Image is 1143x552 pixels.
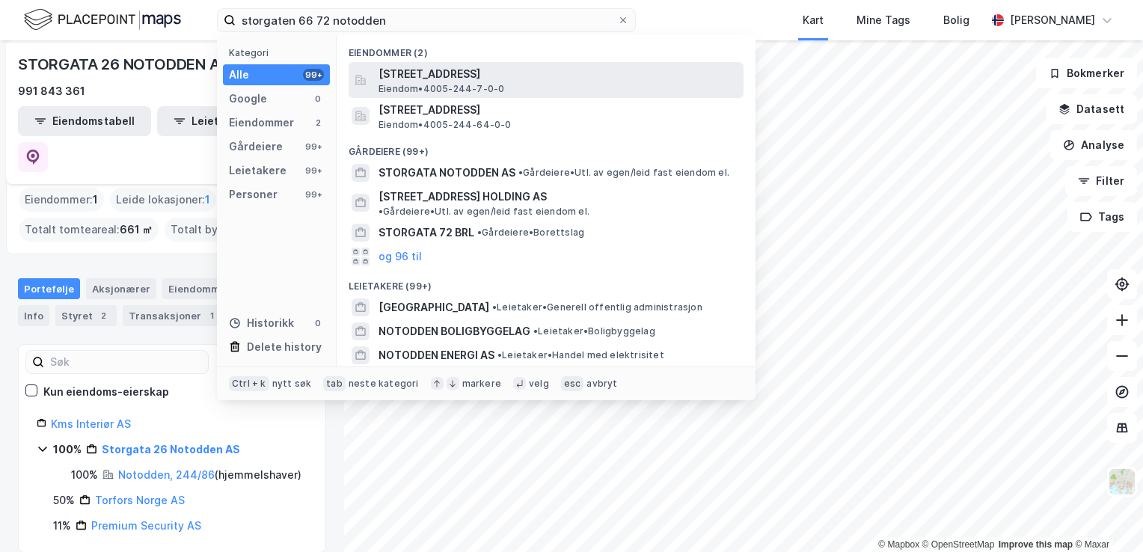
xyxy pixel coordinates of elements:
button: Datasett [1046,94,1137,124]
span: NOTODDEN ENERGI AS [379,346,494,364]
span: Gårdeiere • Utl. av egen/leid fast eiendom el. [379,206,589,218]
div: 50% [53,491,75,509]
button: Filter [1065,166,1137,196]
span: 1 [93,191,98,209]
div: Leietakere [229,162,286,180]
div: tab [323,376,346,391]
span: Leietaker • Boligbyggelag [533,325,655,337]
span: STORGATA 72 BRL [379,224,474,242]
div: Kun eiendoms-eierskap [43,383,169,401]
div: 99+ [303,69,324,81]
div: Kategori [229,47,330,58]
div: Alle [229,66,249,84]
span: [STREET_ADDRESS] [379,101,738,119]
span: STORGATA NOTODDEN AS [379,164,515,182]
div: Historikk [229,314,294,332]
div: Eiendommer [162,278,254,299]
a: Storgata 26 Notodden AS [102,443,240,456]
button: Eiendomstabell [18,106,151,136]
div: Eiendommer [229,114,294,132]
input: Søk på adresse, matrikkel, gårdeiere, leietakere eller personer [236,9,617,31]
iframe: Chat Widget [1068,480,1143,552]
div: Gårdeiere [229,138,283,156]
div: ( hjemmelshaver ) [118,466,301,484]
a: OpenStreetMap [922,539,995,550]
span: • [533,325,538,337]
div: avbryt [586,378,617,390]
div: esc [561,376,584,391]
span: • [518,167,523,178]
div: velg [529,378,549,390]
div: 100% [71,466,98,484]
span: 661 ㎡ [120,221,153,239]
div: Mine Tags [857,11,910,29]
div: 99+ [303,165,324,177]
div: Leietakere (99+) [337,269,756,295]
div: Ctrl + k [229,376,269,391]
div: 100% [53,441,82,459]
div: Leide lokasjoner : [110,188,216,212]
button: Analyse [1050,130,1137,160]
button: Leietakertabell [157,106,290,136]
span: • [492,301,497,313]
div: Portefølje [18,278,80,299]
div: Totalt byggareal : [165,218,306,242]
div: 2 [96,308,111,323]
div: Eiendommer : [19,188,104,212]
div: 0 [312,93,324,105]
span: Gårdeiere • Borettslag [477,227,584,239]
div: 2 [312,117,324,129]
span: Gårdeiere • Utl. av egen/leid fast eiendom el. [518,167,729,179]
div: Eiendommer (2) [337,35,756,62]
div: Aksjonærer [86,278,156,299]
span: [STREET_ADDRESS] HOLDING AS [379,188,547,206]
img: Z [1108,467,1136,496]
div: Kontrollprogram for chat [1068,480,1143,552]
div: 99+ [303,141,324,153]
a: Mapbox [878,539,919,550]
div: 991 843 361 [18,82,85,100]
span: • [477,227,482,238]
div: Styret [55,305,117,326]
img: logo.f888ab2527a4732fd821a326f86c7f29.svg [24,7,181,33]
a: Torfors Norge AS [95,494,185,506]
span: 1 [205,191,210,209]
span: [GEOGRAPHIC_DATA] [379,298,489,316]
a: Improve this map [999,539,1073,550]
span: • [497,349,502,361]
span: Leietaker • Handel med elektrisitet [497,349,664,361]
div: Google [229,90,267,108]
div: Delete history [247,338,322,356]
input: Søk [44,351,208,373]
button: Tags [1067,202,1137,232]
div: Totalt tomteareal : [19,218,159,242]
div: Info [18,305,49,326]
div: neste kategori [349,378,419,390]
div: nytt søk [272,378,312,390]
span: • [379,206,383,217]
span: NOTODDEN BOLIGBYGGELAG [379,322,530,340]
div: 0 [312,317,324,329]
div: Personer [229,185,278,203]
div: Kart [803,11,824,29]
button: Bokmerker [1036,58,1137,88]
div: Gårdeiere (99+) [337,134,756,161]
a: Kms Interiør AS [51,417,131,430]
span: Eiendom • 4005-244-64-0-0 [379,119,512,131]
a: Premium Security AS [91,519,201,532]
button: og 96 til [379,248,422,266]
div: 1 [204,308,219,323]
div: Bolig [943,11,969,29]
div: 99+ [303,188,324,200]
span: Eiendom • 4005-244-7-0-0 [379,83,504,95]
div: 11% [53,517,71,535]
div: [PERSON_NAME] [1010,11,1095,29]
div: STORGATA 26 NOTODDEN AS [18,52,232,76]
a: Notodden, 244/86 [118,468,215,481]
span: Leietaker • Generell offentlig administrasjon [492,301,702,313]
div: markere [462,378,501,390]
div: Transaksjoner [123,305,225,326]
span: [STREET_ADDRESS] [379,65,738,83]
